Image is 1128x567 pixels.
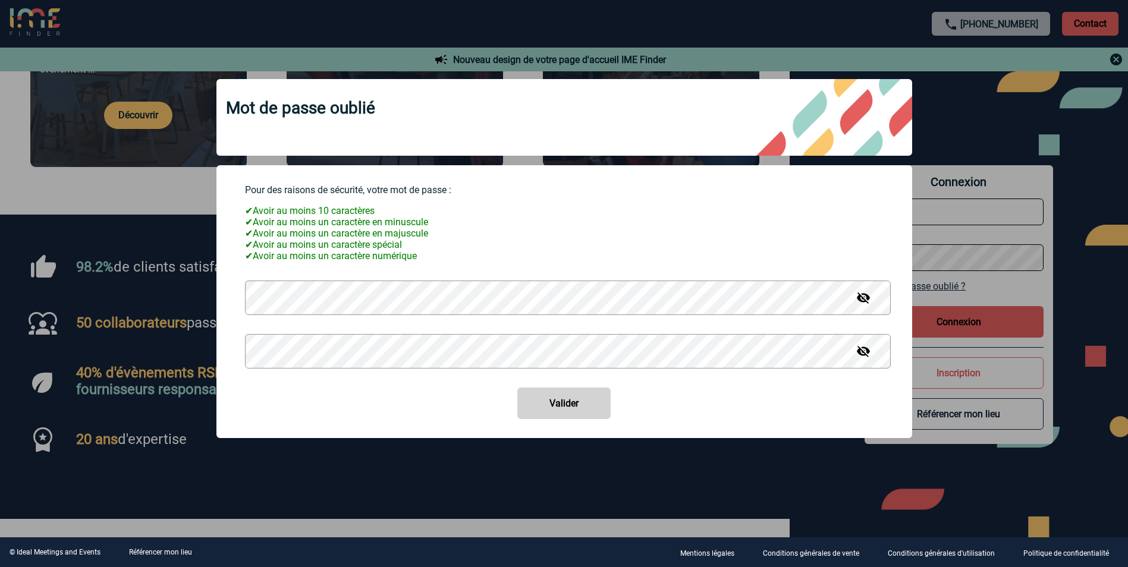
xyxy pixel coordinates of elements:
a: Politique de confidentialité [1014,547,1128,558]
div: Avoir au moins un caractère spécial [245,239,884,250]
span: ✔ [245,205,253,216]
a: Conditions générales d'utilisation [878,547,1014,558]
a: Mentions légales [671,547,753,558]
a: Référencer mon lieu [129,548,192,556]
p: Pour des raisons de sécurité, votre mot de passe : [245,184,884,196]
p: Conditions générales d'utilisation [888,549,995,557]
p: Conditions générales de vente [763,549,859,557]
span: ✔ [245,239,253,250]
div: © Ideal Meetings and Events [10,548,100,556]
span: ✔ [245,228,253,239]
div: Avoir au moins un caractère en minuscule [245,216,884,228]
div: Avoir au moins un caractère numérique [245,250,884,262]
span: ✔ [245,250,253,262]
a: Conditions générales de vente [753,547,878,558]
div: Mot de passe oublié [216,79,912,156]
button: Valider [517,388,611,419]
p: Politique de confidentialité [1023,549,1109,557]
div: Avoir au moins 10 caractères [245,205,884,216]
div: Avoir au moins un caractère en majuscule [245,228,884,239]
p: Mentions légales [680,549,734,557]
span: ✔ [245,216,253,228]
